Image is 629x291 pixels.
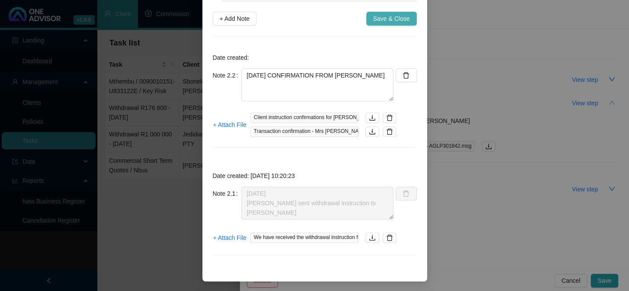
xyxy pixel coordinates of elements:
[250,113,358,123] span: Client instruction confirmations for [PERSON_NAME].msg
[386,234,393,241] span: delete
[241,68,393,101] textarea: [DATE] CONFIRMATION FROM [PERSON_NAME]
[366,12,417,26] button: Save & Close
[213,231,247,245] button: + Attach File
[241,187,393,220] textarea: [DATE] [PERSON_NAME] sent withdrawal instruction to [PERSON_NAME]
[250,126,358,137] span: Transaction confirmation - Mrs [PERSON_NAME] - AGLP301842.pdf
[213,120,246,129] span: + Attach File
[386,114,393,121] span: delete
[213,118,247,132] button: + Attach File
[369,234,376,241] span: download
[220,14,250,23] span: + Add Note
[369,128,376,135] span: download
[213,187,242,200] label: Note 2.1
[213,12,257,26] button: + Add Note
[213,68,242,82] label: Note 2.2
[213,53,417,62] p: Date created:
[213,233,246,242] span: + Attach File
[369,114,376,121] span: download
[402,72,409,79] span: delete
[386,128,393,135] span: delete
[250,233,358,243] span: We have received the withdrawal instruction for [PERSON_NAME] - AGLP301842.msg
[373,14,410,23] span: Save & Close
[213,171,417,181] p: Date created: [DATE] 10:20:23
